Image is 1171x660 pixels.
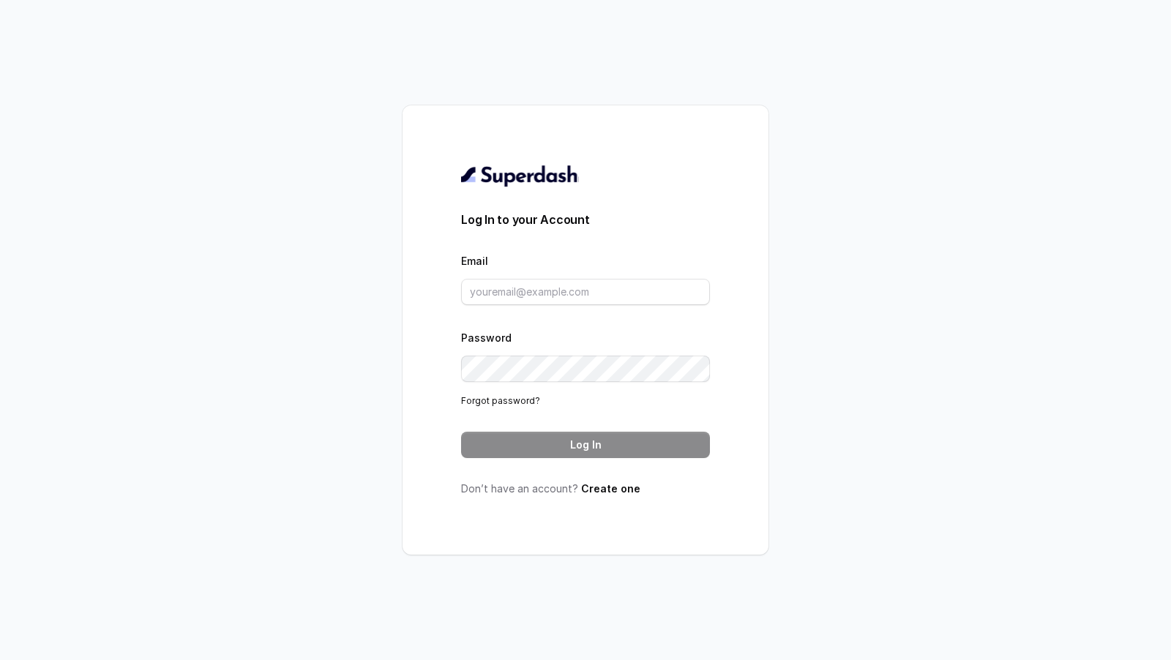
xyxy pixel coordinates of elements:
[461,164,579,187] img: light.svg
[581,482,640,495] a: Create one
[461,255,488,267] label: Email
[461,395,540,406] a: Forgot password?
[461,211,710,228] h3: Log In to your Account
[461,279,710,305] input: youremail@example.com
[461,432,710,458] button: Log In
[461,331,512,344] label: Password
[461,481,710,496] p: Don’t have an account?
